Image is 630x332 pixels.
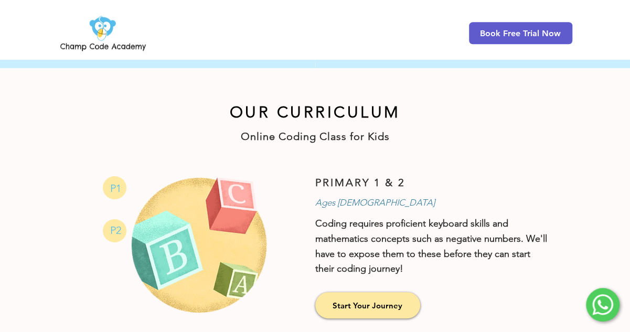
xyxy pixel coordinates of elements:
[469,22,572,44] a: Book Free Trial Now
[110,224,121,237] span: P2
[333,300,402,311] span: Start Your Journey
[315,197,435,208] span: Ages [DEMOGRAPHIC_DATA]
[480,28,561,38] span: Book Free Trial Now
[315,176,405,189] span: PRIMARY 1 & 2
[315,292,420,318] a: Start Your Journey
[230,103,401,122] span: OUR CURRICULUM
[110,182,121,195] span: P1
[58,13,148,53] img: Champ Code Academy Logo PNG.png
[103,176,126,199] svg: Online Coding Class for Primary 1
[129,176,270,317] img: Online Coding Class for Primary 1 and 2
[241,130,390,143] span: Online Coding Class for Kids
[315,216,551,276] p: Coding requires proficient keyboard skills and mathematics concepts such as negative numbers. We'...
[103,219,126,242] svg: Online Coding Class for Primary 2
